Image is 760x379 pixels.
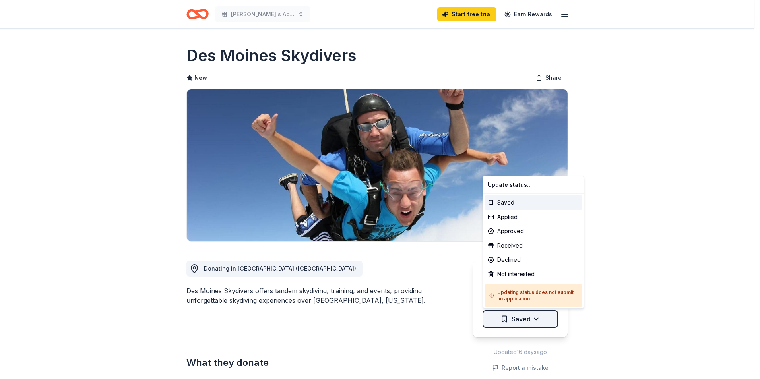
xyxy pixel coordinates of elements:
div: Approved [485,224,582,238]
div: Not interested [485,267,582,281]
div: Received [485,238,582,253]
div: Declined [485,253,582,267]
div: Applied [485,210,582,224]
h5: Updating status does not submit an application [489,289,578,302]
div: Saved [485,195,582,210]
span: [PERSON_NAME]'s Aces Legacy Classic [231,10,295,19]
div: Update status... [485,178,582,192]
